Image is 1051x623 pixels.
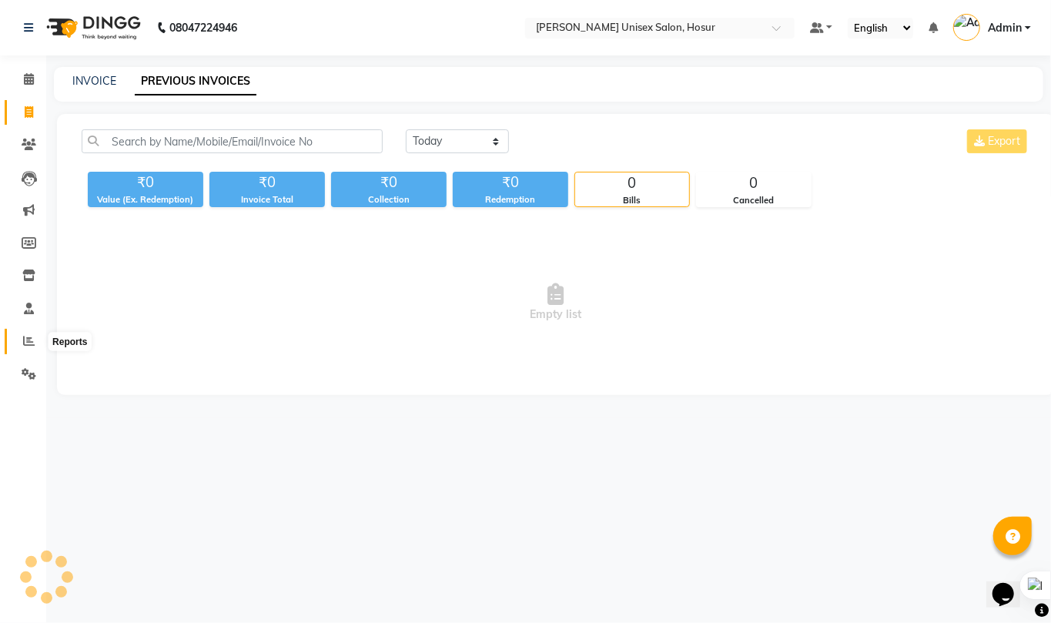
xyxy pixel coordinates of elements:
[88,193,203,206] div: Value (Ex. Redemption)
[209,193,325,206] div: Invoice Total
[88,172,203,193] div: ₹0
[49,333,91,351] div: Reports
[453,172,568,193] div: ₹0
[331,193,447,206] div: Collection
[39,6,145,49] img: logo
[986,561,1036,608] iframe: chat widget
[697,172,811,194] div: 0
[953,14,980,41] img: Admin
[82,226,1030,380] span: Empty list
[575,172,689,194] div: 0
[169,6,237,49] b: 08047224946
[209,172,325,193] div: ₹0
[82,129,383,153] input: Search by Name/Mobile/Email/Invoice No
[697,194,811,207] div: Cancelled
[988,20,1022,36] span: Admin
[331,172,447,193] div: ₹0
[453,193,568,206] div: Redemption
[72,74,116,88] a: INVOICE
[135,68,256,95] a: PREVIOUS INVOICES
[575,194,689,207] div: Bills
